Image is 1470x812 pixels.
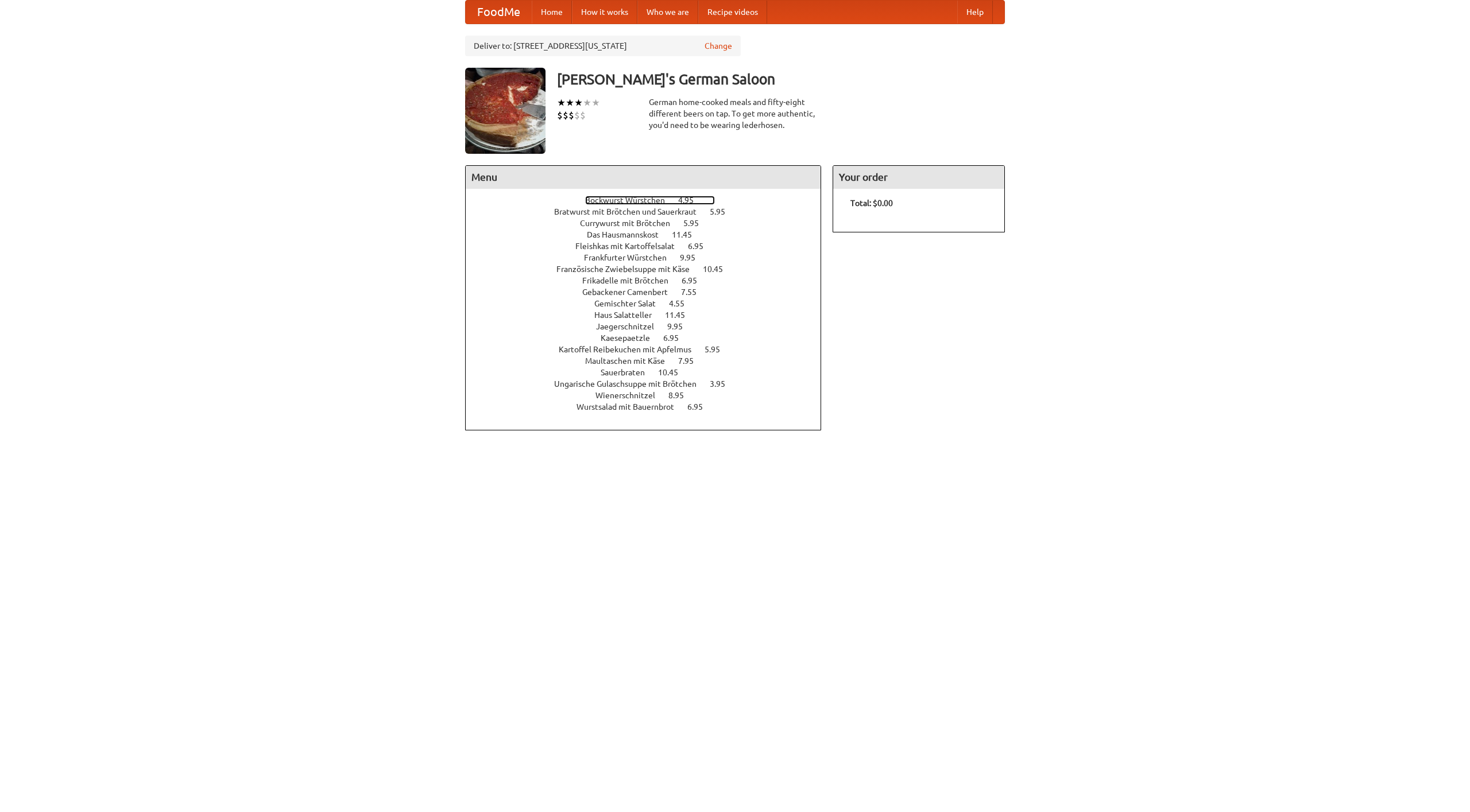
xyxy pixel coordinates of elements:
[554,379,746,388] a: Ungarische Gulaschsuppe mit Brötchen 3.95
[703,265,734,274] span: 10.45
[572,1,637,24] a: How it works
[596,322,666,331] span: Jaegerschnitzel
[582,276,680,285] span: Frikadelle mit Brötchen
[577,402,724,411] a: Wurstsalad mit Bauernbrot 6.95
[833,166,1004,189] h4: Your order
[580,219,720,228] a: Currywurst mit Brötchen 5.95
[682,276,709,285] span: 6.95
[601,333,661,343] span: Kaesepaetzle
[672,230,703,239] span: 11.45
[559,345,703,354] span: Kartoffel Reibekuchen mit Apfelmus
[466,166,821,189] h4: Menu
[594,310,663,320] span: Haus Salatteller
[957,1,993,24] a: Help
[557,96,566,109] li: ★
[585,196,676,205] span: Bockwurst Würstchen
[663,333,690,343] span: 6.95
[554,207,708,216] span: Bratwurst mit Brötchen und Sauerkraut
[668,391,695,400] span: 8.95
[850,199,893,208] b: Total: $0.00
[698,1,767,24] a: Recipe videos
[595,391,667,400] span: Wienerschnitzel
[687,402,714,411] span: 6.95
[585,356,676,366] span: Maultaschen mit Käse
[559,345,741,354] a: Kartoffel Reibekuchen mit Apfelmus 5.95
[710,379,737,388] span: 3.95
[669,299,696,308] span: 4.55
[582,287,679,297] span: Gebackener Camenbert
[584,253,678,262] span: Frankfurter Würstchen
[601,333,700,343] a: Kaesepaetzle 6.95
[594,299,706,308] a: Gemischter Salat 4.55
[587,230,713,239] a: Das Hausmannskost 11.45
[678,356,705,366] span: 7.95
[596,322,704,331] a: Jaegerschnitzel 9.95
[554,379,708,388] span: Ungarische Gulaschsuppe mit Brötchen
[554,207,746,216] a: Bratwurst mit Brötchen und Sauerkraut 5.95
[582,287,718,297] a: Gebackener Camenbert 7.55
[680,253,707,262] span: 9.95
[532,1,572,24] a: Home
[601,368,699,377] a: Sauerbraten 10.45
[580,109,586,122] li: $
[556,265,701,274] span: Französische Zwiebelsuppe mit Käse
[585,356,715,366] a: Maultaschen mit Käse 7.95
[688,242,715,251] span: 6.95
[466,1,532,24] a: FoodMe
[465,36,741,56] div: Deliver to: [STREET_ADDRESS][US_STATE]
[595,391,705,400] a: Wienerschnitzel 8.95
[637,1,698,24] a: Who we are
[594,299,667,308] span: Gemischter Salat
[678,196,705,205] span: 4.95
[557,109,563,122] li: $
[465,68,546,154] img: angular.jpg
[584,253,717,262] a: Frankfurter Würstchen 9.95
[563,109,568,122] li: $
[587,230,670,239] span: Das Hausmannskost
[594,310,706,320] a: Haus Salatteller 11.45
[591,96,600,109] li: ★
[566,96,574,109] li: ★
[705,345,732,354] span: 5.95
[710,207,737,216] span: 5.95
[568,109,574,122] li: $
[681,287,708,297] span: 7.55
[665,310,697,320] span: 11.45
[574,96,583,109] li: ★
[658,368,690,377] span: 10.45
[577,402,686,411] span: Wurstsalad mit Bauernbrot
[667,322,694,331] span: 9.95
[683,219,710,228] span: 5.95
[575,242,686,251] span: Fleishkas mit Kartoffelsalat
[583,96,591,109] li: ★
[574,109,580,122] li: $
[557,68,1005,91] h3: [PERSON_NAME]'s German Saloon
[585,196,715,205] a: Bockwurst Würstchen 4.95
[575,242,725,251] a: Fleishkas mit Kartoffelsalat 6.95
[556,265,744,274] a: Französische Zwiebelsuppe mit Käse 10.45
[705,40,732,52] a: Change
[582,276,718,285] a: Frikadelle mit Brötchen 6.95
[580,219,682,228] span: Currywurst mit Brötchen
[601,368,656,377] span: Sauerbraten
[649,96,821,131] div: German home-cooked meals and fifty-eight different beers on tap. To get more authentic, you'd nee...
